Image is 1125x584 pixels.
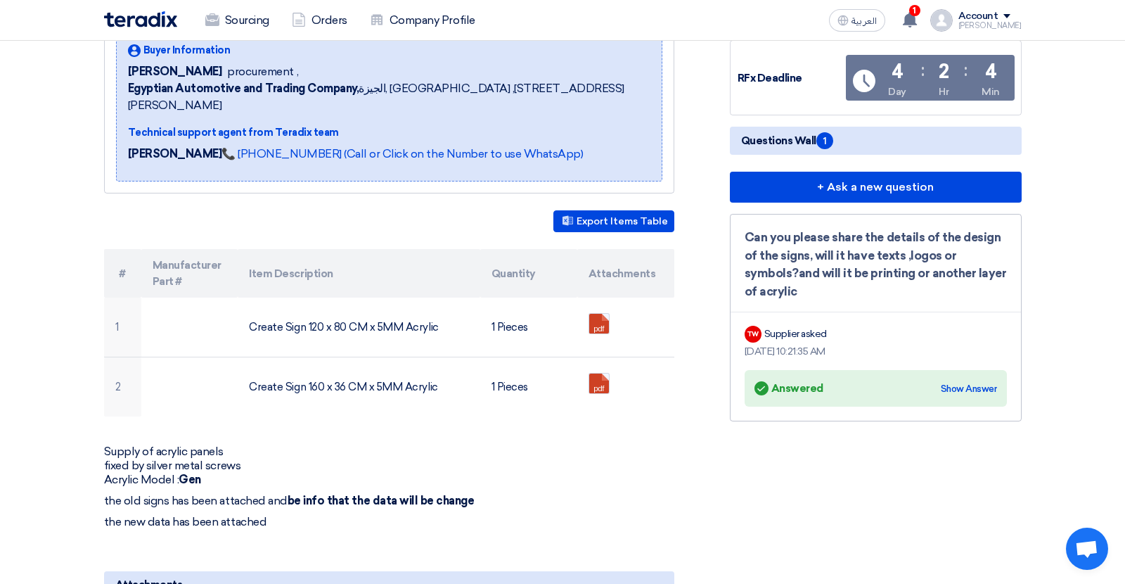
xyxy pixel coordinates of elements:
div: RFx Deadline [738,70,843,87]
img: Teradix logo [104,11,177,27]
div: 4 [985,62,997,82]
a: Orders [281,5,359,36]
div: : [921,58,925,83]
span: procurement , [227,63,298,80]
th: Manufacturer Part # [141,249,238,298]
div: Show Answer [941,382,997,396]
button: + Ask a new question [730,172,1022,203]
div: 2 [939,62,949,82]
p: the old signs has been attached and [104,494,674,508]
p: Supply of acrylic panels fixed by silver metal screws Acrylic Model : [104,445,674,487]
div: Answered [754,379,823,398]
p: the new data has been attached [104,515,674,543]
span: Questions Wall [741,132,833,149]
td: 1 Pieces [480,357,577,417]
span: Buyer Information [143,43,231,58]
td: 1 Pieces [480,298,577,357]
div: : [964,58,967,83]
th: Attachments [577,249,674,298]
span: الجيزة, [GEOGRAPHIC_DATA] ,[STREET_ADDRESS][PERSON_NAME] [128,80,650,114]
th: Item Description [238,249,480,298]
strong: Gen [179,473,201,486]
div: 4 [892,62,904,82]
th: Quantity [480,249,577,298]
a: 📞 [PHONE_NUMBER] (Call or Click on the Number to use WhatsApp) [221,147,583,160]
span: العربية [851,16,877,26]
strong: [PERSON_NAME] [128,147,222,160]
span: 1 [909,5,920,16]
td: Create Sign 120 x 80 CM x 5MM Acrylic [238,298,480,357]
button: العربية [829,9,885,32]
button: Export Items Table [553,210,674,232]
div: Supplier asked [764,326,827,341]
div: [PERSON_NAME] [958,22,1022,30]
span: 1 [816,132,833,149]
a: Sourcing [194,5,281,36]
span: [PERSON_NAME] [128,63,222,80]
div: Day [888,84,906,99]
div: [DATE] 10:21:35 AM [745,344,1007,359]
div: Min [982,84,1000,99]
div: TW [745,326,761,343]
td: 1 [104,298,141,357]
a: Marketing_Area__x__x_print_1756372096668.pdf [589,374,702,458]
img: profile_test.png [930,9,953,32]
a: Area_sign___X___x___print_1756372089848.pdf [589,314,702,398]
a: Company Profile [359,5,487,36]
strong: be info that the data will be change [288,494,475,507]
td: Create Sign 160 x 36 CM x 5MM Acrylic [238,357,480,417]
td: 2 [104,357,141,417]
div: Hr [939,84,949,99]
div: Can you please share the details of the design of the signs, will it have texts ,logos or symbols... [745,229,1007,300]
div: Account [958,11,998,23]
th: # [104,249,141,298]
a: Open chat [1066,528,1108,570]
div: Technical support agent from Teradix team [128,125,650,140]
b: Egyptian Automotive and Trading Company, [128,82,359,95]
